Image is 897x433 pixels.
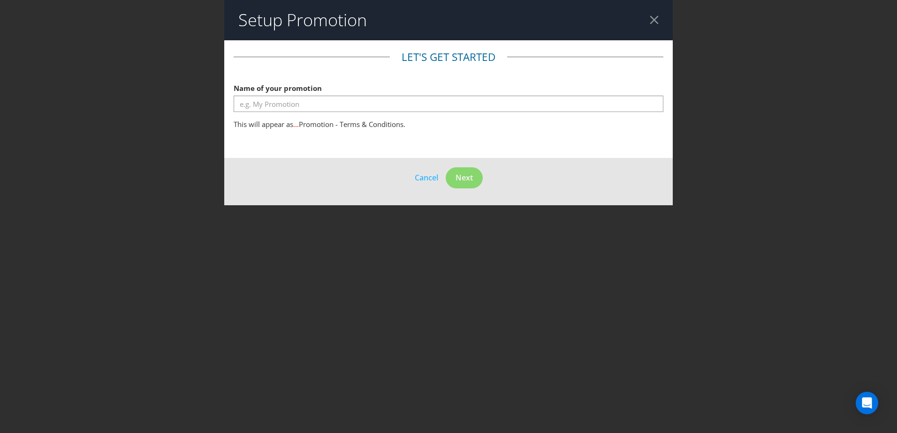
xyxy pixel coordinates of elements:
[415,172,438,183] span: Cancel
[456,172,473,183] span: Next
[856,392,878,414] div: Open Intercom Messenger
[446,167,483,188] button: Next
[414,172,439,184] button: Cancel
[299,119,405,129] span: Promotion - Terms & Conditions.
[234,83,322,93] span: Name of your promotion
[234,96,663,112] input: e.g. My Promotion
[238,11,367,30] h2: Setup Promotion
[234,119,293,129] span: This will appear as
[293,119,299,129] span: ...
[390,50,507,65] legend: Let's get started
